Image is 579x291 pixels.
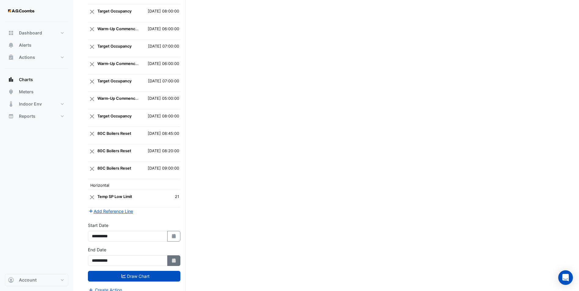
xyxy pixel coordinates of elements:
td: [DATE] 06:00:00 [140,22,180,39]
th: Horizontal [88,179,180,190]
app-icon: Charts [8,77,14,83]
td: 80C Boilers Reset [96,127,140,144]
div: Open Intercom Messenger [558,270,573,285]
app-icon: Indoor Env [8,101,14,107]
strong: Temp SP Low Limit [97,194,132,199]
button: Close [89,6,95,17]
span: Alerts [19,42,31,48]
button: Close [89,93,95,105]
td: [DATE] 08:20:00 [140,144,180,161]
button: Indoor Env [5,98,68,110]
button: Close [89,58,95,70]
td: Target Occupancy [96,39,140,57]
td: Warm-Up Commenced [96,92,140,109]
span: Indoor Env [19,101,42,107]
td: [DATE] 08:00:00 [140,109,180,127]
td: 21 [167,190,180,207]
app-icon: Alerts [8,42,14,48]
app-icon: Actions [8,54,14,60]
td: [DATE] 07:00:00 [140,39,180,57]
td: [DATE] 08:00:00 [140,5,180,22]
td: Warm-Up Commenced [96,22,140,39]
button: Actions [5,51,68,63]
fa-icon: Select Date [171,234,177,239]
button: Charts [5,74,68,86]
strong: Warm-Up Commenced [97,96,140,101]
button: Dashboard [5,27,68,39]
fa-icon: Select Date [171,258,177,263]
strong: Target Occupancy [97,44,132,48]
button: Account [5,274,68,286]
td: [DATE] 07:00:00 [140,74,180,92]
button: Close [89,111,95,122]
strong: 80C Boilers Reset [97,149,131,153]
button: Add Reference Line [88,208,133,215]
td: 80C Boilers Reset [96,144,140,161]
button: Reports [5,110,68,122]
td: [DATE] 05:00:00 [140,92,180,109]
strong: 80C Boilers Reset [97,166,131,171]
button: Alerts [5,39,68,51]
button: Close [89,128,95,140]
app-icon: Reports [8,113,14,119]
td: Target Occupancy [96,5,140,22]
label: Start Date [88,222,108,228]
span: Actions [19,54,35,60]
label: End Date [88,246,106,253]
button: Close [89,76,95,87]
button: Close [89,41,95,52]
span: Dashboard [19,30,42,36]
button: Close [89,191,95,203]
button: Draw Chart [88,271,180,282]
span: Meters [19,89,34,95]
td: Target Occupancy [96,74,140,92]
strong: 80C Boilers Reset [97,131,131,136]
img: Company Logo [7,5,35,17]
strong: Target Occupancy [97,114,132,118]
strong: Warm-Up Commenced [97,61,140,66]
span: Charts [19,77,33,83]
span: Account [19,277,37,283]
td: [DATE] 08:45:00 [140,127,180,144]
strong: Target Occupancy [97,9,132,13]
td: Temp SP Low Limit [96,190,167,207]
button: Close [89,145,95,157]
td: Warm-Up Commenced [96,57,140,74]
app-icon: Dashboard [8,30,14,36]
button: Close [89,23,95,35]
button: Close [89,163,95,174]
td: Target Occupancy [96,109,140,127]
button: Meters [5,86,68,98]
span: Reports [19,113,35,119]
strong: Target Occupancy [97,79,132,83]
td: 80C Boilers Reset [96,162,140,179]
td: [DATE] 06:00:00 [140,57,180,74]
app-icon: Meters [8,89,14,95]
strong: Warm-Up Commenced [97,27,140,31]
td: [DATE] 09:00:00 [140,162,180,179]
